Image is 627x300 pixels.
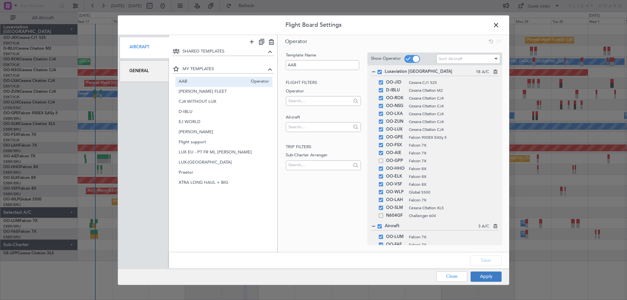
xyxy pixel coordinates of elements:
span: Falcon 7X [409,142,499,148]
span: OO-LUX [386,126,406,134]
span: Falcon 7X [409,242,492,248]
span: Falcon 7X [409,234,492,240]
span: Falcon 8X [409,182,499,187]
span: OO-SLM [386,204,406,212]
span: D-IBLU [179,109,269,116]
h2: Flight filters [286,80,361,86]
span: Luxaviation [GEOGRAPHIC_DATA] [385,69,476,75]
span: OO-GPE [386,134,406,141]
div: General [120,60,169,82]
span: Operator [285,38,307,45]
span: OO-ZUN [386,118,406,126]
span: [PERSON_NAME] FLEET [179,88,269,95]
label: Operator [286,88,361,95]
span: OO-FAE [386,241,406,249]
span: Falcon 7X [409,158,499,164]
span: N604GF [386,212,406,220]
span: Falcon 7X [409,150,499,156]
span: Challenger 604 [409,213,499,219]
label: Show Operator [371,56,401,62]
span: XTRA LONG HAUL + BIG [179,180,269,186]
span: LUX-[GEOGRAPHIC_DATA] [179,159,269,166]
input: Search... [288,96,351,106]
span: OO-LXA [386,110,406,118]
label: Aircraft [286,114,361,121]
span: OO-AIE [386,149,406,157]
span: Falcon 7X [409,197,499,203]
span: 18 A/C [476,69,489,75]
span: OO-WLP [386,188,406,196]
span: OO-FSX [386,141,406,149]
span: OO-VSF [386,181,406,188]
span: Aircraft [385,223,478,229]
span: OO-JID [386,79,406,87]
span: Cessna Citation CJ4 [409,111,499,117]
span: OO-LAH [386,196,406,204]
span: Cessna Citation XLS [409,205,499,211]
span: CJ4 WITHOUT LUX [179,99,269,105]
span: Cessna Citation M2 [409,87,499,93]
span: AAB [179,78,248,85]
span: OO-HHO [386,165,406,173]
input: Search... [288,122,351,132]
span: Cessna Citation CJ4 [409,127,499,133]
input: Search... [288,160,351,170]
span: OO-ROK [386,94,406,102]
span: Falcon 8X [409,174,499,180]
span: [PERSON_NAME] [179,129,269,136]
label: Template Name [286,52,361,59]
span: Cessna Citation CJ4 [409,103,499,109]
span: 3 A/C [478,223,489,230]
span: Falcon 8X [409,166,499,172]
span: MY TEMPLATES [183,66,266,73]
span: Cessna Citation CJ4 [409,95,499,101]
span: EJ WORLD [179,119,269,126]
span: OO-GPP [386,157,406,165]
span: LUX EU - PT FR ML [PERSON_NAME] [179,149,269,156]
span: Cessna Citation CJ4 [409,119,499,125]
span: SHARED TEMPLATES [183,48,266,55]
span: OO-LUM [386,233,406,241]
label: Sub-Charter Arranger [286,152,361,159]
span: Cessna CJ1 525 [409,80,499,86]
span: OO-ELK [386,173,406,181]
span: Sort Aircraft [439,56,463,62]
header: Flight Board Settings [118,15,509,35]
h2: Trip filters [286,144,361,150]
span: Global 5500 [409,189,499,195]
span: OO-NSG [386,102,406,110]
span: Praetor [179,169,269,176]
button: Apply [471,271,502,282]
span: Falcon 900EX EASy II [409,134,499,140]
button: Close [436,271,467,282]
div: Aircraft [120,37,169,58]
span: Flight support [179,139,269,146]
span: Operator [248,78,269,85]
span: D-IBLU [386,87,406,94]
